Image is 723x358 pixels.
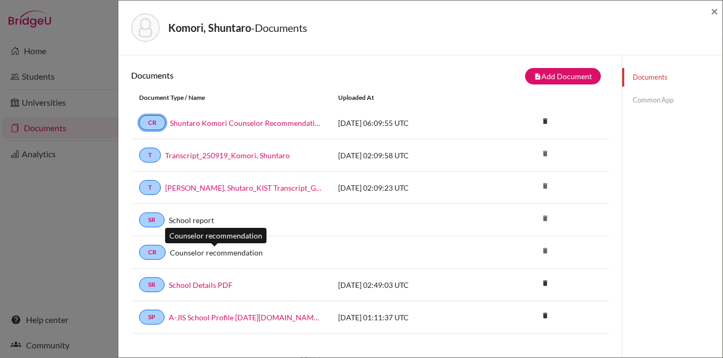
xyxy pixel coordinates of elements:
a: Documents [622,68,722,87]
i: note_add [534,73,541,80]
a: delete [537,277,553,291]
div: Document Type / Name [131,93,330,103]
span: × [711,3,718,19]
div: [DATE] 06:09:55 UTC [330,117,489,129]
div: [DATE] 01:11:37 UTC [330,312,489,323]
a: School report [169,215,214,226]
a: T [139,148,161,163]
a: Common App [622,91,722,109]
i: delete [537,308,553,323]
button: note_addAdd Document [525,68,601,84]
a: School Details PDF [169,279,233,291]
h6: Documents [131,70,370,80]
a: A-JIS School Profile [DATE][DOMAIN_NAME][DATE]_wide [169,312,322,323]
a: CR [139,245,166,260]
a: [PERSON_NAME], Shutaro_KIST Transcript_G9-G11 [165,182,322,193]
a: SP [139,310,165,325]
i: delete [537,210,553,226]
a: delete [537,309,553,323]
div: [DATE] 02:09:23 UTC [330,182,489,193]
i: delete [537,275,553,291]
a: T [139,180,161,195]
div: Uploaded at [330,93,489,103]
a: delete [537,115,553,129]
a: CR [139,115,166,130]
a: SR [139,277,165,292]
div: [DATE] 02:09:58 UTC [330,150,489,161]
span: - Documents [251,21,307,34]
strong: Komori, Shuntaro [168,21,251,34]
div: [DATE] 02:49:03 UTC [330,279,489,291]
i: delete [537,178,553,194]
div: Counselor recommendation [165,228,266,243]
i: delete [537,113,553,129]
a: Shuntaro Komori Counselor Recommendation [170,117,322,129]
a: SR [139,212,165,227]
i: delete [537,243,553,259]
a: Transcript_250919_Komori, Shuntaro [165,150,290,161]
i: delete [537,146,553,161]
a: Counselor recommendation [170,247,263,258]
button: Close [711,5,718,18]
